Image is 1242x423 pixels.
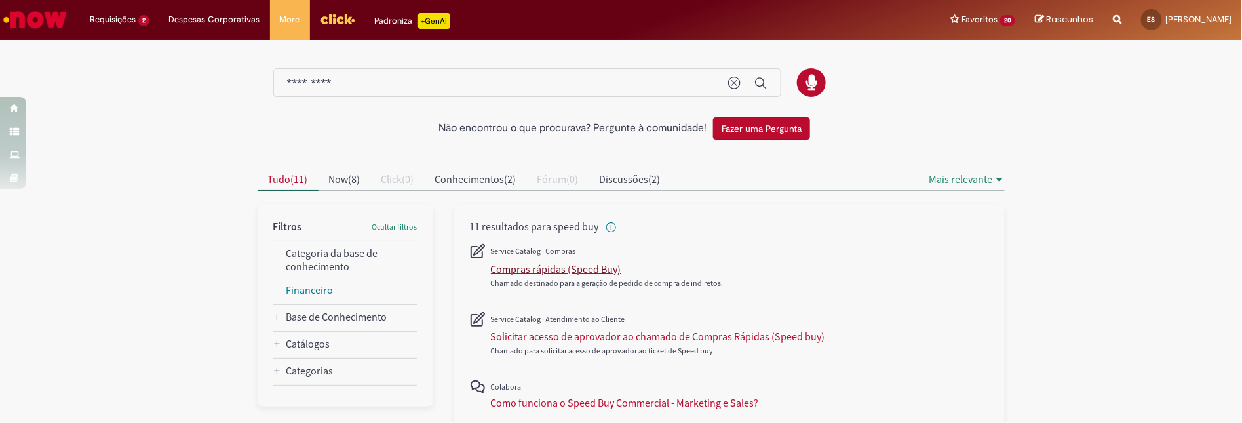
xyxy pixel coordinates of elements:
span: ES [1148,15,1155,24]
p: +GenAi [418,13,450,29]
h2: Não encontrou o que procurava? Pergunte à comunidade! [438,123,707,134]
span: Favoritos [961,13,998,26]
img: click_logo_yellow_360x200.png [320,9,355,29]
a: Rascunhos [1035,14,1093,26]
img: ServiceNow [1,7,69,33]
button: Fazer uma Pergunta [713,117,810,140]
span: Rascunhos [1046,13,1093,26]
span: 2 [138,15,149,26]
span: More [280,13,300,26]
span: 20 [1000,15,1015,26]
span: Requisições [90,13,136,26]
div: Padroniza [375,13,450,29]
span: [PERSON_NAME] [1166,14,1232,25]
span: Despesas Corporativas [169,13,260,26]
